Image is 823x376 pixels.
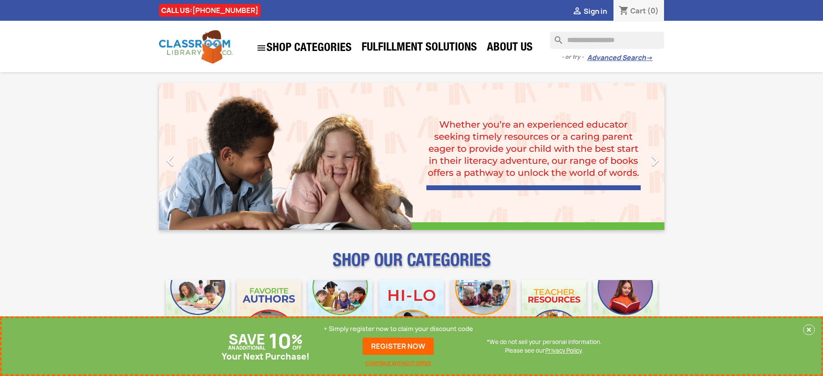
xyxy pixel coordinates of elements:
span: Sign in [584,6,607,16]
span: → [646,54,652,62]
i:  [572,6,582,17]
a: [PHONE_NUMBER] [192,6,258,15]
a: Next [588,83,664,230]
a: About Us [483,40,537,57]
i:  [159,150,181,172]
a: Advanced Search→ [587,54,652,62]
a:  Sign in [572,6,607,16]
div: CALL US: [159,4,261,17]
a: SHOP CATEGORIES [252,38,356,57]
i: search [550,32,560,42]
img: CLC_Bulk_Mobile.jpg [166,280,230,344]
span: (0) [647,6,659,16]
span: Cart [630,6,646,16]
img: CLC_HiLo_Mobile.jpg [379,280,444,344]
img: CLC_Favorite_Authors_Mobile.jpg [237,280,301,344]
img: CLC_Dyslexia_Mobile.jpg [593,280,658,344]
img: CLC_Phonics_And_Decodables_Mobile.jpg [308,280,372,344]
ul: Carousel container [159,83,664,230]
a: Previous [159,83,235,230]
i:  [644,150,666,172]
img: CLC_Teacher_Resources_Mobile.jpg [522,280,586,344]
i:  [256,43,267,53]
input: Search [550,32,664,49]
img: Classroom Library Company [159,30,232,64]
img: CLC_Fiction_Nonfiction_Mobile.jpg [451,280,515,344]
a: Fulfillment Solutions [357,40,481,57]
p: SHOP OUR CATEGORIES [159,258,664,273]
span: - or try - [562,53,587,61]
i: shopping_cart [619,6,629,16]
